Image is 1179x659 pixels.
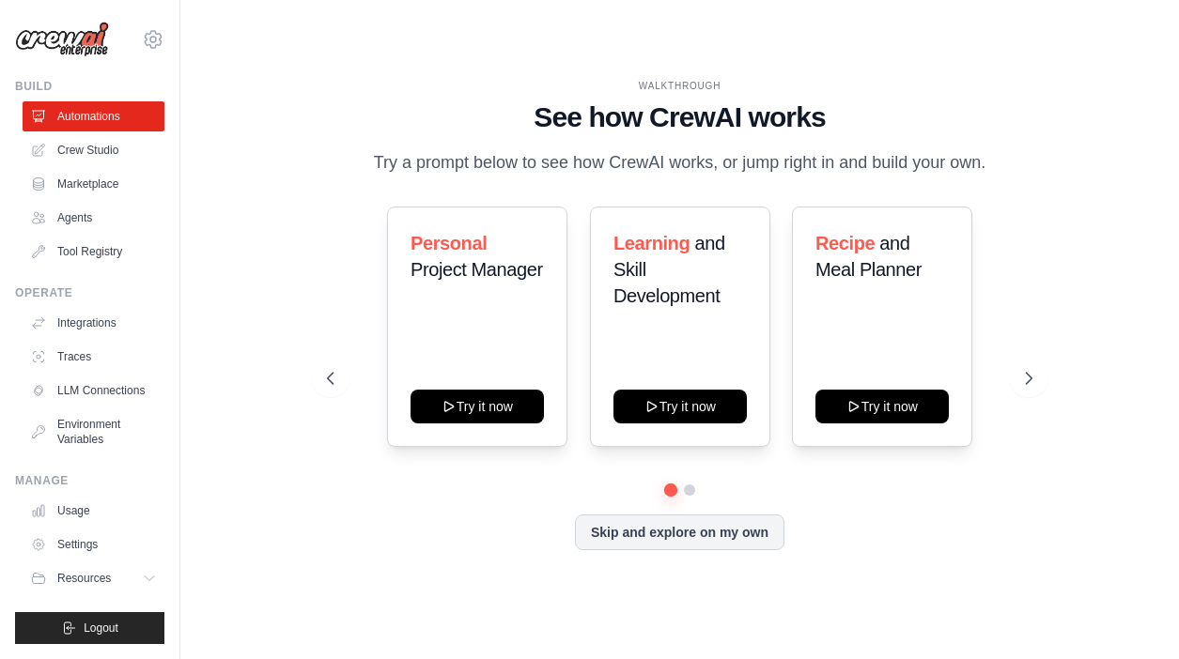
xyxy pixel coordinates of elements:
[411,233,487,253] span: Personal
[327,100,1032,134] h1: See how CrewAI works
[815,233,875,253] span: Recipe
[575,514,784,550] button: Skip and explore on my own
[613,233,690,253] span: Learning
[613,233,725,306] span: and Skill Development
[15,22,109,57] img: Logo
[23,135,164,165] a: Crew Studio
[23,563,164,593] button: Resources
[1085,569,1179,659] iframe: Chat Widget
[23,529,164,559] a: Settings
[15,285,164,300] div: Operate
[23,203,164,233] a: Agents
[23,409,164,454] a: Environment Variables
[23,496,164,526] a: Usage
[15,473,164,488] div: Manage
[15,79,164,94] div: Build
[365,149,996,176] p: Try a prompt below to see how CrewAI works, or jump right in and build your own.
[23,375,164,406] a: LLM Connections
[23,308,164,338] a: Integrations
[613,390,747,423] button: Try it now
[327,79,1032,93] div: WALKTHROUGH
[23,237,164,267] a: Tool Registry
[411,390,544,423] button: Try it now
[411,259,543,280] span: Project Manager
[23,342,164,372] a: Traces
[84,621,118,636] span: Logout
[815,390,949,423] button: Try it now
[57,571,111,586] span: Resources
[23,101,164,131] a: Automations
[15,612,164,644] button: Logout
[23,169,164,199] a: Marketplace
